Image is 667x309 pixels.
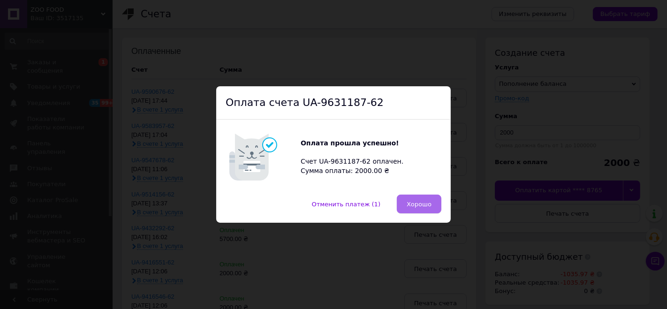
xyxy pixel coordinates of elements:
img: Котик говорит: Оплата прошла успешно! [226,129,301,185]
div: Счет UA-9631187-62 оплачен. Сумма оплаты: 2000.00 ₴ [301,139,413,175]
span: Хорошо [407,201,432,208]
button: Отменить платеж (1) [302,195,391,213]
span: Отменить платеж (1) [312,201,381,208]
button: Хорошо [397,195,441,213]
b: Оплата прошла успешно! [301,139,399,147]
div: Оплата счета UA-9631187-62 [216,86,451,120]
